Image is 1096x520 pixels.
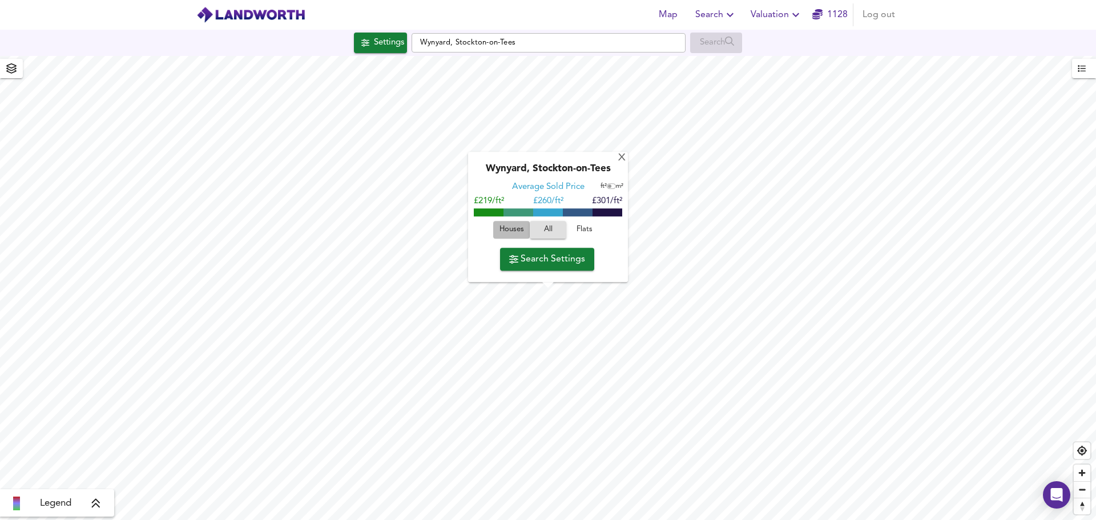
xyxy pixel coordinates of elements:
[474,164,622,182] div: Wynyard, Stockton-on-Tees
[1074,498,1090,514] button: Reset bearing to north
[566,221,603,239] button: Flats
[500,248,594,271] button: Search Settings
[654,7,682,23] span: Map
[1074,442,1090,459] button: Find my location
[493,221,530,239] button: Houses
[569,224,600,237] span: Flats
[535,224,561,237] span: All
[1043,481,1070,509] div: Open Intercom Messenger
[617,153,627,164] div: X
[40,497,71,510] span: Legend
[650,3,686,26] button: Map
[812,3,848,26] button: 1128
[530,221,566,239] button: All
[858,3,900,26] button: Log out
[1074,465,1090,481] button: Zoom in
[746,3,807,26] button: Valuation
[695,7,737,23] span: Search
[512,182,585,194] div: Average Sold Price
[863,7,895,23] span: Log out
[374,35,404,50] div: Settings
[533,197,563,206] span: £ 260/ft²
[196,6,305,23] img: logo
[1074,482,1090,498] span: Zoom out
[812,7,848,23] a: 1128
[474,197,504,206] span: £219/ft²
[616,184,623,190] span: m²
[496,224,527,237] span: Houses
[751,7,803,23] span: Valuation
[691,3,742,26] button: Search
[592,197,622,206] span: £301/ft²
[354,33,407,53] button: Settings
[412,33,686,53] input: Enter a location...
[601,184,607,190] span: ft²
[509,251,585,267] span: Search Settings
[1074,481,1090,498] button: Zoom out
[690,33,742,53] div: Enable a Source before running a Search
[354,33,407,53] div: Click to configure Search Settings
